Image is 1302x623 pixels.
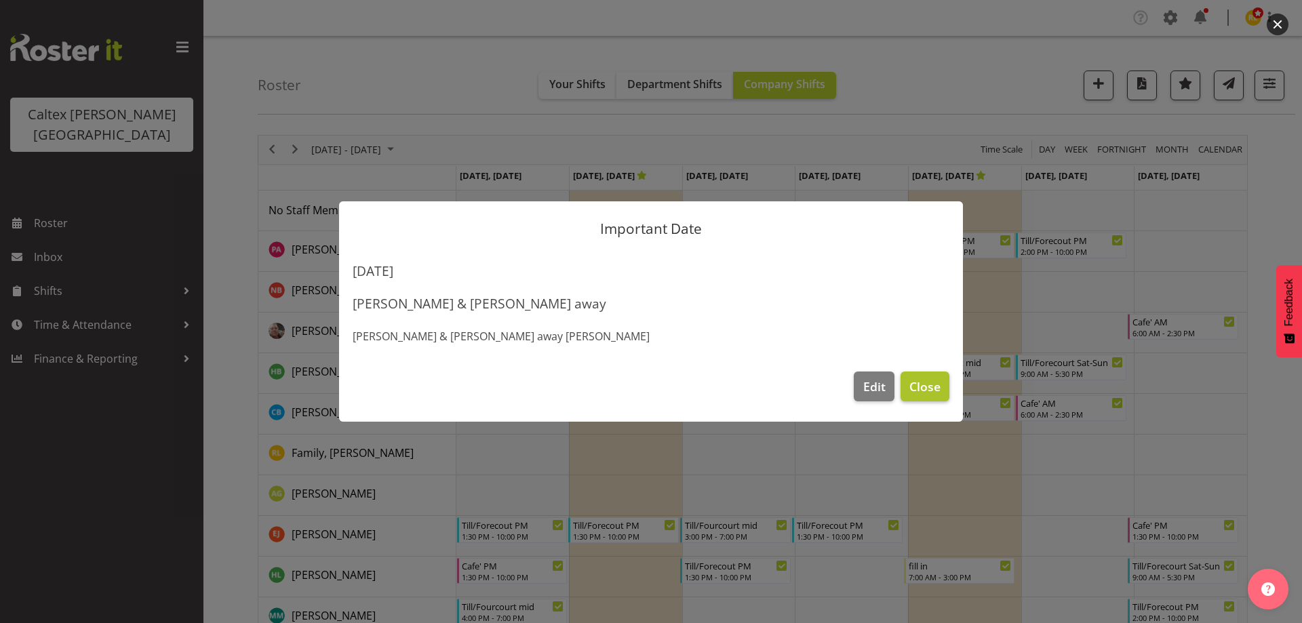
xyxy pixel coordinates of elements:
button: Feedback - Show survey [1276,265,1302,357]
h4: [PERSON_NAME] & [PERSON_NAME] away [353,296,949,312]
p: Important Date [353,222,949,236]
span: Feedback [1283,279,1295,326]
img: help-xxl-2.png [1261,582,1275,596]
button: Edit [854,371,894,401]
button: Close [901,371,949,401]
span: Edit [863,378,886,395]
h4: [DATE] [353,263,949,279]
span: Close [909,378,941,395]
p: [PERSON_NAME] & [PERSON_NAME] away [PERSON_NAME] [353,328,949,344]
